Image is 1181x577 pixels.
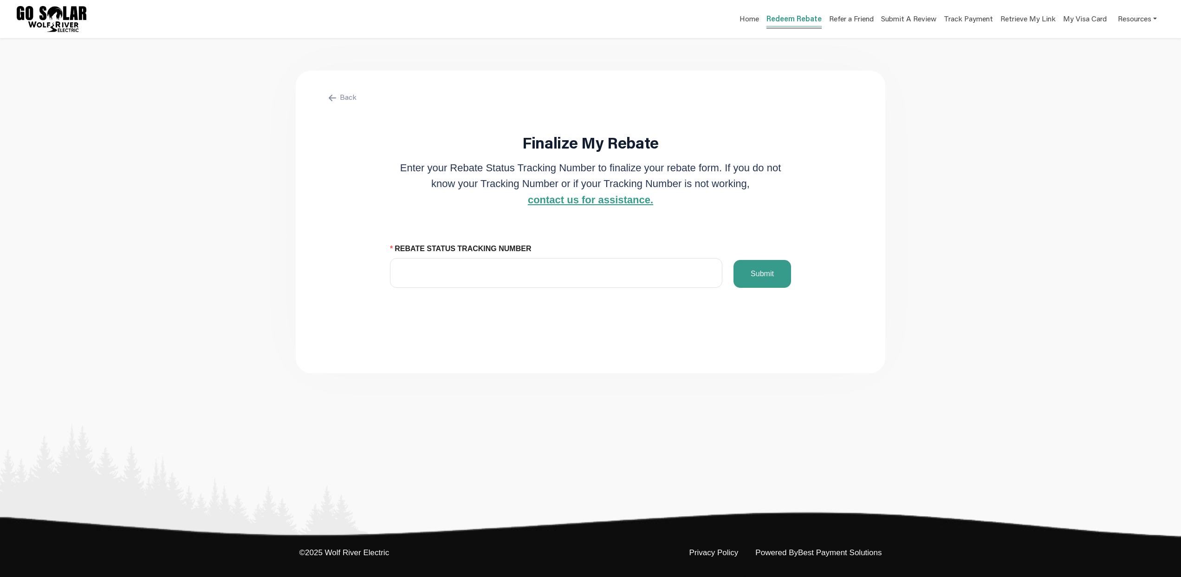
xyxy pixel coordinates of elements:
[944,13,993,27] a: Track Payment
[766,13,822,26] a: Redeem Rebate
[299,549,389,557] div: © 2025 Wolf River Electric
[390,243,539,254] label: REBATE STATUS TRACKING NUMBER
[464,133,717,152] h1: Finalize My Rebate
[881,13,936,27] a: Submit A Review
[17,6,86,32] img: Program logo
[325,91,856,103] div: Back
[390,258,722,288] input: REBATE STATUS TRACKING NUMBER
[829,13,874,27] a: Refer a Friend
[1063,9,1107,28] a: My Visa Card
[755,549,882,557] a: Powered ByBest Payment Solutions
[689,549,739,557] a: Privacy Policy
[1000,13,1056,27] a: Retrieve My Link
[525,192,656,208] button: contact us for assistance.
[1118,9,1157,28] a: Resources
[733,260,791,288] button: Submit
[740,13,759,27] a: Home
[390,160,791,208] div: Enter your Rebate Status Tracking Number to finalize your rebate form. If you do not know your Tr...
